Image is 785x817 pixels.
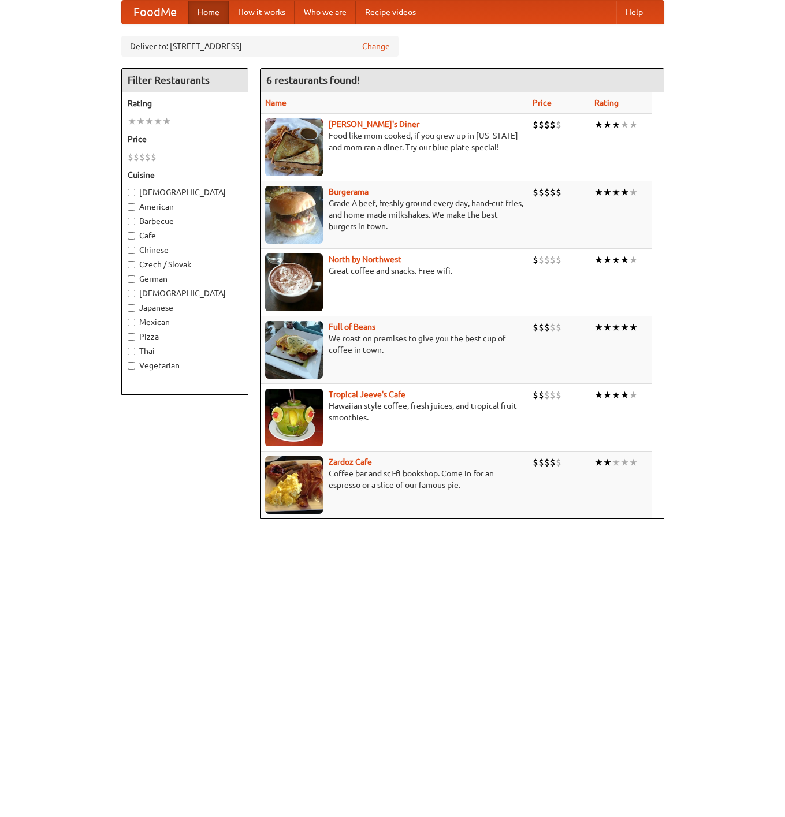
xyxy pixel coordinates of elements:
[612,253,620,266] li: ★
[128,115,136,128] li: ★
[356,1,425,24] a: Recipe videos
[229,1,295,24] a: How it works
[265,130,523,153] p: Food like mom cooked, if you grew up in [US_STATE] and mom ran a diner. Try our blue plate special!
[128,316,242,328] label: Mexican
[544,186,550,199] li: $
[329,390,405,399] a: Tropical Jeeve's Cafe
[550,456,556,469] li: $
[265,118,323,176] img: sallys.jpg
[128,189,135,196] input: [DEMOGRAPHIC_DATA]
[612,389,620,401] li: ★
[128,304,135,312] input: Japanese
[362,40,390,52] a: Change
[620,389,629,401] li: ★
[128,331,242,342] label: Pizza
[556,321,561,334] li: $
[128,232,135,240] input: Cafe
[122,69,248,92] h4: Filter Restaurants
[533,118,538,131] li: $
[128,360,242,371] label: Vegetarian
[128,98,242,109] h5: Rating
[154,115,162,128] li: ★
[533,456,538,469] li: $
[122,1,188,24] a: FoodMe
[128,261,135,268] input: Czech / Slovak
[544,253,550,266] li: $
[556,389,561,401] li: $
[629,118,638,131] li: ★
[128,186,242,198] label: [DEMOGRAPHIC_DATA]
[265,456,323,514] img: zardoz.jpg
[128,230,242,241] label: Cafe
[620,253,629,266] li: ★
[128,319,135,326] input: Mexican
[265,400,523,423] p: Hawaiian style coffee, fresh juices, and tropical fruit smoothies.
[128,275,135,283] input: German
[128,345,242,357] label: Thai
[145,151,151,163] li: $
[133,151,139,163] li: $
[620,186,629,199] li: ★
[629,253,638,266] li: ★
[329,457,372,467] a: Zardoz Cafe
[594,456,603,469] li: ★
[550,186,556,199] li: $
[594,389,603,401] li: ★
[556,253,561,266] li: $
[603,253,612,266] li: ★
[556,456,561,469] li: $
[594,118,603,131] li: ★
[603,389,612,401] li: ★
[533,321,538,334] li: $
[556,118,561,131] li: $
[620,321,629,334] li: ★
[620,456,629,469] li: ★
[538,186,544,199] li: $
[265,333,523,356] p: We roast on premises to give you the best cup of coffee in town.
[612,456,620,469] li: ★
[128,348,135,355] input: Thai
[616,1,652,24] a: Help
[128,362,135,370] input: Vegetarian
[612,186,620,199] li: ★
[603,118,612,131] li: ★
[128,169,242,181] h5: Cuisine
[629,456,638,469] li: ★
[121,36,399,57] div: Deliver to: [STREET_ADDRESS]
[544,321,550,334] li: $
[556,186,561,199] li: $
[594,321,603,334] li: ★
[145,115,154,128] li: ★
[128,203,135,211] input: American
[128,133,242,145] h5: Price
[620,118,629,131] li: ★
[533,98,552,107] a: Price
[533,389,538,401] li: $
[550,118,556,131] li: $
[329,322,375,331] a: Full of Beans
[128,218,135,225] input: Barbecue
[162,115,171,128] li: ★
[265,468,523,491] p: Coffee bar and sci-fi bookshop. Come in for an espresso or a slice of our famous pie.
[329,255,401,264] a: North by Northwest
[329,120,419,129] a: [PERSON_NAME]'s Diner
[629,186,638,199] li: ★
[538,118,544,131] li: $
[128,302,242,314] label: Japanese
[603,321,612,334] li: ★
[265,389,323,446] img: jeeves.jpg
[538,456,544,469] li: $
[295,1,356,24] a: Who we are
[612,321,620,334] li: ★
[544,456,550,469] li: $
[629,321,638,334] li: ★
[128,244,242,256] label: Chinese
[544,118,550,131] li: $
[594,98,619,107] a: Rating
[594,253,603,266] li: ★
